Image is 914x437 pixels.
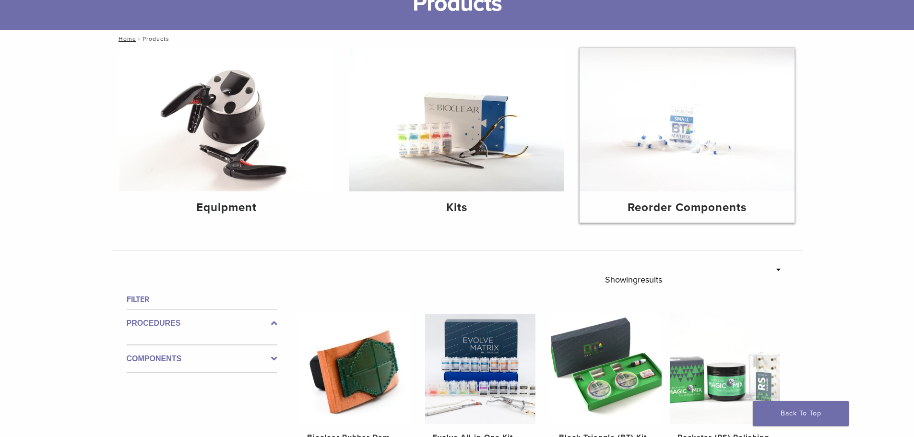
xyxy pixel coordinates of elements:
[116,35,136,42] a: Home
[580,48,795,223] a: Reorder Components
[349,48,564,191] img: Kits
[605,270,662,290] p: Showing results
[136,36,142,41] span: /
[127,353,277,365] label: Components
[753,401,849,426] a: Back To Top
[127,318,277,329] label: Procedures
[425,314,535,424] img: Evolve All-in-One Kit
[127,294,277,305] h4: Filter
[551,314,662,424] img: Black Triangle (BT) Kit
[127,199,327,216] h4: Equipment
[112,30,803,47] nav: Products
[670,314,780,424] img: Rockstar (RS) Polishing Kit
[580,48,795,191] img: Reorder Components
[349,48,564,223] a: Kits
[119,48,334,191] img: Equipment
[299,314,410,424] img: Bioclear Rubber Dam Stamp
[587,199,787,216] h4: Reorder Components
[357,199,557,216] h4: Kits
[119,48,334,223] a: Equipment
